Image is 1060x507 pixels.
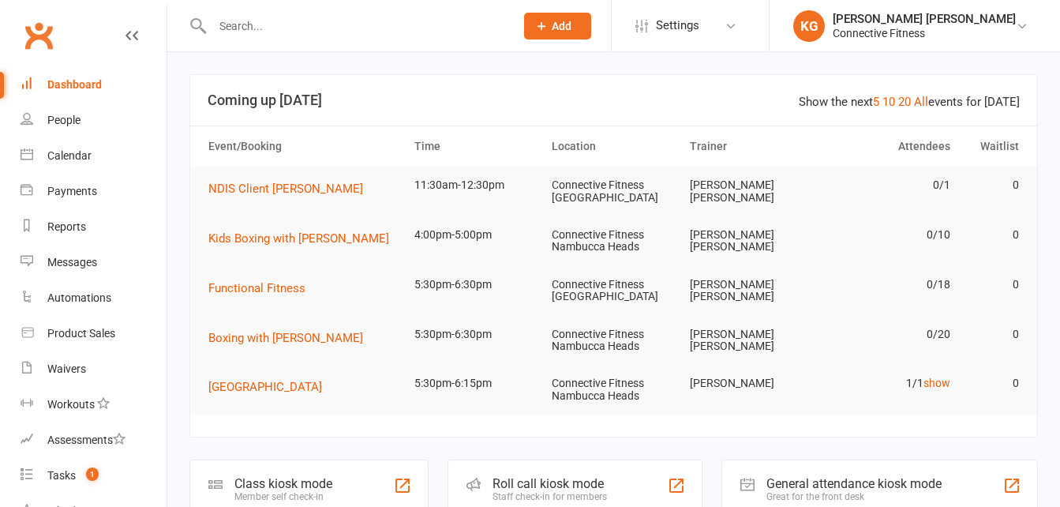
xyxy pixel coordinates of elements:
[208,279,317,298] button: Functional Fitness
[873,95,879,109] a: 5
[21,209,167,245] a: Reports
[407,316,545,353] td: 5:30pm-6:30pm
[86,468,99,481] span: 1
[656,8,699,43] span: Settings
[201,126,407,167] th: Event/Booking
[47,469,76,482] div: Tasks
[208,380,322,394] span: [GEOGRAPHIC_DATA]
[208,331,363,345] span: Boxing with [PERSON_NAME]
[820,316,957,353] td: 0/20
[208,182,363,196] span: NDIS Client [PERSON_NAME]
[47,220,86,233] div: Reports
[545,167,682,216] td: Connective Fitness [GEOGRAPHIC_DATA]
[957,365,1026,402] td: 0
[21,351,167,387] a: Waivers
[545,316,682,366] td: Connective Fitness Nambucca Heads
[19,16,58,55] a: Clubworx
[545,365,682,415] td: Connective Fitness Nambucca Heads
[407,266,545,303] td: 5:30pm-6:30pm
[820,365,957,402] td: 1/1
[47,291,111,304] div: Automations
[820,216,957,253] td: 0/10
[545,126,682,167] th: Location
[47,185,97,197] div: Payments
[545,216,682,266] td: Connective Fitness Nambucca Heads
[21,316,167,351] a: Product Sales
[47,149,92,162] div: Calendar
[957,216,1026,253] td: 0
[47,362,86,375] div: Waivers
[683,266,820,316] td: [PERSON_NAME] [PERSON_NAME]
[21,280,167,316] a: Automations
[234,491,332,502] div: Member self check-in
[21,387,167,422] a: Workouts
[47,78,102,91] div: Dashboard
[683,167,820,216] td: [PERSON_NAME] [PERSON_NAME]
[493,476,607,491] div: Roll call kiosk mode
[957,316,1026,353] td: 0
[21,67,167,103] a: Dashboard
[766,476,942,491] div: General attendance kiosk mode
[898,95,911,109] a: 20
[683,126,820,167] th: Trainer
[21,422,167,458] a: Assessments
[208,229,400,248] button: Kids Boxing with [PERSON_NAME]
[493,491,607,502] div: Staff check-in for members
[524,13,591,39] button: Add
[208,179,374,198] button: NDIS Client [PERSON_NAME]
[208,377,333,396] button: [GEOGRAPHIC_DATA]
[21,458,167,494] a: Tasks 1
[799,92,1020,111] div: Show the next events for [DATE]
[683,216,820,266] td: [PERSON_NAME] [PERSON_NAME]
[833,12,1016,26] div: [PERSON_NAME] [PERSON_NAME]
[820,126,957,167] th: Attendees
[914,95,928,109] a: All
[208,231,389,246] span: Kids Boxing with [PERSON_NAME]
[957,266,1026,303] td: 0
[683,316,820,366] td: [PERSON_NAME] [PERSON_NAME]
[407,167,545,204] td: 11:30am-12:30pm
[208,92,1020,108] h3: Coming up [DATE]
[407,365,545,402] td: 5:30pm-6:15pm
[407,216,545,253] td: 4:00pm-5:00pm
[882,95,895,109] a: 10
[47,398,95,411] div: Workouts
[545,266,682,316] td: Connective Fitness [GEOGRAPHIC_DATA]
[766,491,942,502] div: Great for the front desk
[208,281,305,295] span: Functional Fitness
[833,26,1016,40] div: Connective Fitness
[923,377,950,389] a: show
[793,10,825,42] div: KG
[234,476,332,491] div: Class kiosk mode
[820,266,957,303] td: 0/18
[21,174,167,209] a: Payments
[21,138,167,174] a: Calendar
[407,126,545,167] th: Time
[820,167,957,204] td: 0/1
[47,327,115,340] div: Product Sales
[21,103,167,138] a: People
[208,329,374,347] button: Boxing with [PERSON_NAME]
[683,365,820,402] td: [PERSON_NAME]
[208,15,504,37] input: Search...
[957,167,1026,204] td: 0
[21,245,167,280] a: Messages
[957,126,1026,167] th: Waitlist
[47,256,97,269] div: Messages
[47,114,81,126] div: People
[47,434,125,446] div: Assessments
[552,20,571,32] span: Add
